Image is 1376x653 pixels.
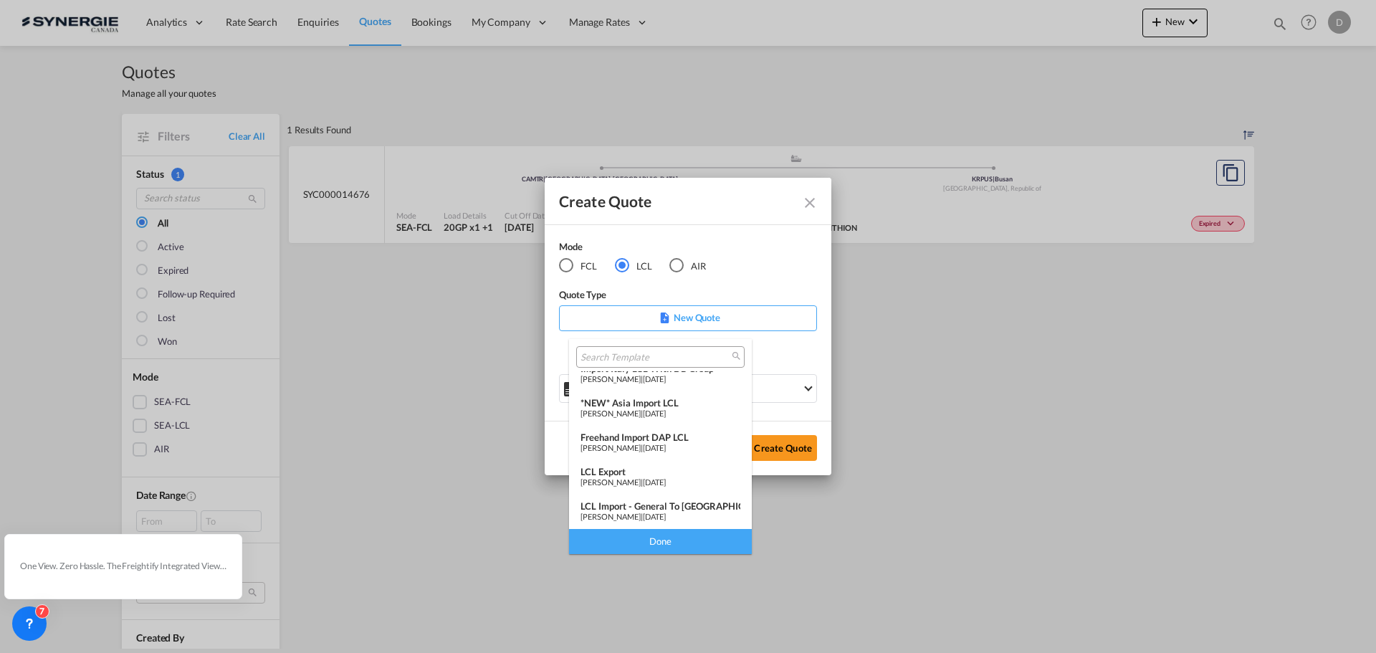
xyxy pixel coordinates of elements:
div: LCL Export [580,466,740,477]
span: [DATE] [643,443,666,452]
div: | [580,477,740,487]
div: | [580,443,740,452]
span: [PERSON_NAME] [580,443,641,452]
div: *NEW* Asia Import LCL [580,397,740,409]
div: Done [569,529,752,554]
md-icon: icon-magnify [731,351,742,361]
span: [PERSON_NAME] [580,512,641,521]
div: LCL Import - General to [GEOGRAPHIC_DATA] [580,500,740,512]
div: | [580,374,740,383]
input: Search Template [580,351,729,364]
span: [DATE] [643,477,666,487]
span: [PERSON_NAME] [580,477,641,487]
div: Freehand Import DAP LCL [580,432,740,443]
div: | [580,512,740,521]
div: | [580,409,740,418]
span: [PERSON_NAME] [580,374,641,383]
span: [DATE] [643,512,666,521]
span: [DATE] [643,374,666,383]
span: [PERSON_NAME] [580,409,641,418]
span: [DATE] [643,409,666,418]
